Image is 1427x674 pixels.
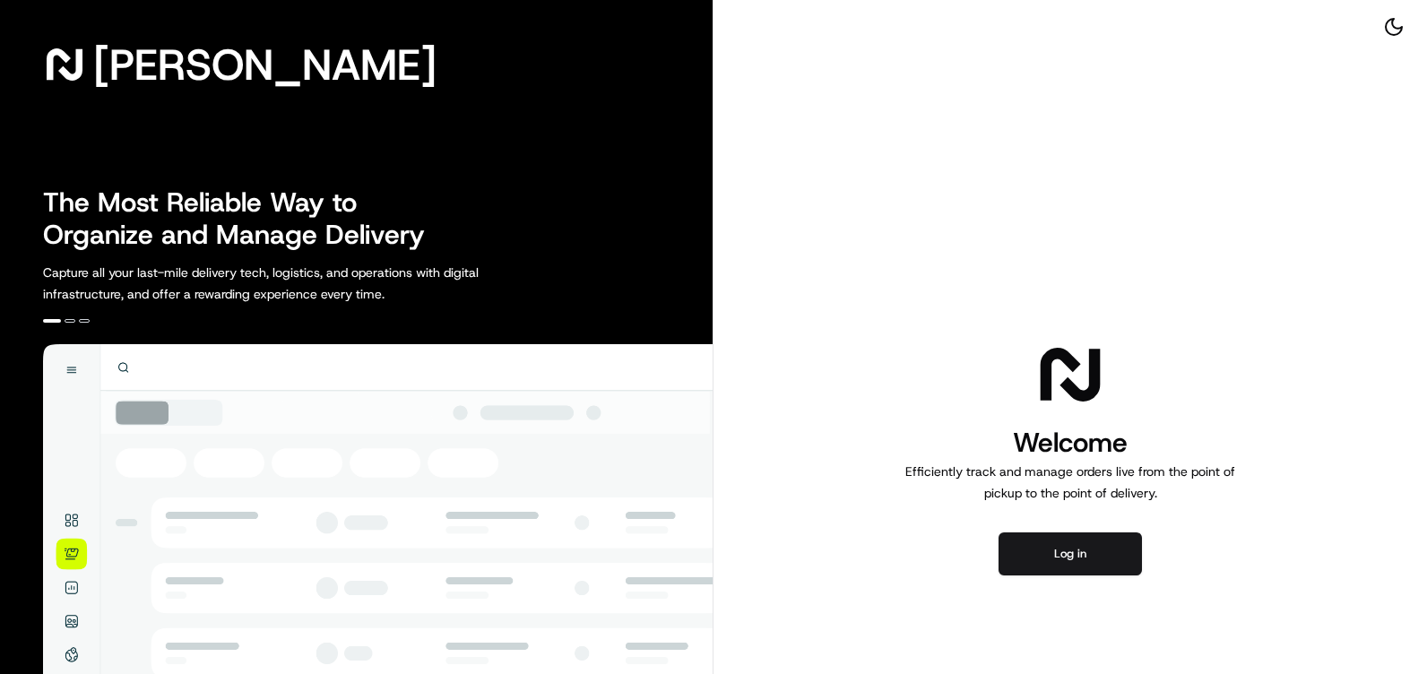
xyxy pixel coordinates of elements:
h1: Welcome [898,425,1242,461]
p: Capture all your last-mile delivery tech, logistics, and operations with digital infrastructure, ... [43,262,559,305]
p: Efficiently track and manage orders live from the point of pickup to the point of delivery. [898,461,1242,504]
h2: The Most Reliable Way to Organize and Manage Delivery [43,186,445,251]
button: Log in [999,532,1142,575]
span: [PERSON_NAME] [93,47,437,82]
